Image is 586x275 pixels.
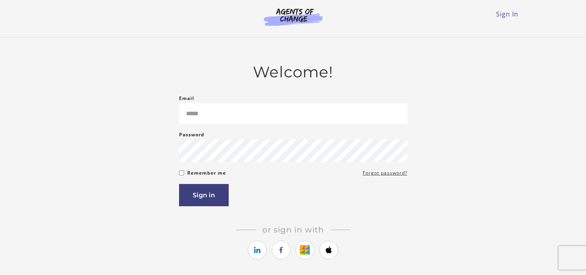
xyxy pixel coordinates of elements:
a: Forgot password? [363,168,407,178]
label: Password [179,130,204,139]
label: Email [179,94,194,103]
a: Sign In [496,10,518,18]
button: Sign in [179,184,229,206]
img: Agents of Change Logo [256,8,331,26]
a: https://courses.thinkific.com/users/auth/facebook?ss%5Breferral%5D=&ss%5Buser_return_to%5D=&ss%5B... [272,241,290,259]
label: Remember me [187,168,226,178]
a: https://courses.thinkific.com/users/auth/linkedin?ss%5Breferral%5D=&ss%5Buser_return_to%5D=&ss%5B... [248,241,267,259]
span: Or sign in with [256,225,330,234]
a: https://courses.thinkific.com/users/auth/google?ss%5Breferral%5D=&ss%5Buser_return_to%5D=&ss%5Bvi... [296,241,314,259]
a: https://courses.thinkific.com/users/auth/apple?ss%5Breferral%5D=&ss%5Buser_return_to%5D=&ss%5Bvis... [319,241,338,259]
h2: Welcome! [179,63,407,81]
